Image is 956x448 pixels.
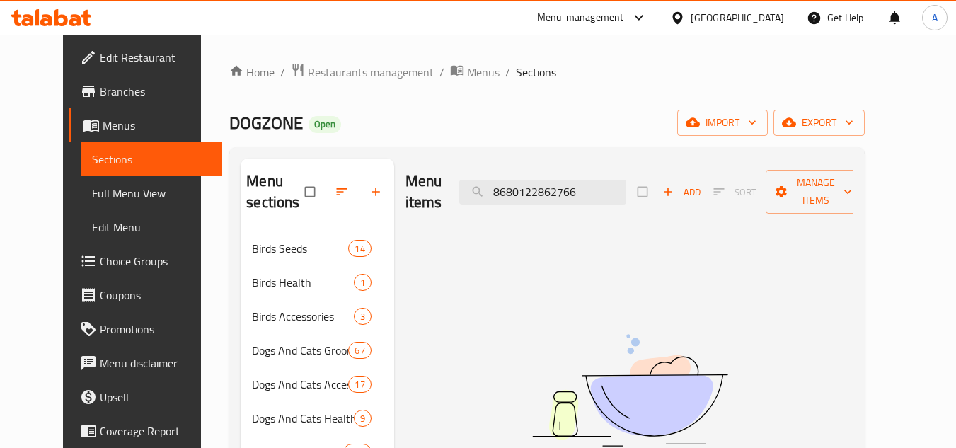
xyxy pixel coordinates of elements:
a: Sections [81,142,223,176]
span: Birds Seeds [252,240,348,257]
a: Menus [69,108,223,142]
span: 17 [349,378,370,391]
span: Sections [92,151,212,168]
span: Birds Health [252,274,353,291]
span: Sort items [704,181,766,203]
span: Upsell [100,389,212,406]
input: search [459,180,626,205]
span: Menus [467,64,500,81]
button: Add section [360,176,394,207]
a: Coverage Report [69,414,223,448]
li: / [280,64,285,81]
div: [GEOGRAPHIC_DATA] [691,10,784,25]
a: Promotions [69,312,223,346]
span: Dogs And Cats Accessories [252,376,348,393]
span: Menu disclaimer [100,355,212,372]
a: Full Menu View [81,176,223,210]
span: Full Menu View [92,185,212,202]
span: Restaurants management [308,64,434,81]
div: Birds Accessories3 [241,299,394,333]
div: Dogs And Cats Health9 [241,401,394,435]
button: import [677,110,768,136]
span: 9 [355,412,371,425]
div: items [348,240,371,257]
div: items [354,274,372,291]
h2: Menu sections [246,171,305,213]
a: Edit Menu [81,210,223,244]
span: import [689,114,756,132]
span: 3 [355,310,371,323]
span: Dogs And Cats Health [252,410,353,427]
button: Add [659,181,704,203]
div: items [354,410,372,427]
div: Menu-management [537,9,624,26]
span: Sort sections [326,176,360,207]
a: Edit Restaurant [69,40,223,74]
span: Coupons [100,287,212,304]
div: Birds Health1 [241,265,394,299]
span: 1 [355,276,371,289]
span: DOGZONE [229,107,303,139]
li: / [439,64,444,81]
span: Choice Groups [100,253,212,270]
a: Menu disclaimer [69,346,223,380]
span: Open [309,118,341,130]
span: Select all sections [296,178,326,205]
span: Edit Menu [92,219,212,236]
a: Upsell [69,380,223,414]
div: items [348,376,371,393]
a: Branches [69,74,223,108]
div: Dogs And Cats Grooming67 [241,333,394,367]
div: Open [309,116,341,133]
button: Manage items [766,170,866,214]
a: Home [229,64,275,81]
span: Birds Accessories [252,308,353,325]
span: 14 [349,242,370,255]
div: items [348,342,371,359]
span: Branches [100,83,212,100]
a: Choice Groups [69,244,223,278]
span: Dogs And Cats Grooming [252,342,348,359]
li: / [505,64,510,81]
div: items [354,308,372,325]
span: A [932,10,938,25]
div: Birds Seeds14 [241,231,394,265]
span: Edit Restaurant [100,49,212,66]
span: Add item [659,181,704,203]
span: Manage items [777,174,855,209]
span: Add [662,184,701,200]
span: Promotions [100,321,212,338]
a: Restaurants management [291,63,434,81]
div: Dogs And Cats Accessories17 [241,367,394,401]
a: Menus [450,63,500,81]
button: export [773,110,865,136]
nav: breadcrumb [229,63,865,81]
span: 67 [349,344,370,357]
a: Coupons [69,278,223,312]
h2: Menu items [405,171,442,213]
span: export [785,114,853,132]
span: Sections [516,64,556,81]
span: Menus [103,117,212,134]
span: Coverage Report [100,423,212,440]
